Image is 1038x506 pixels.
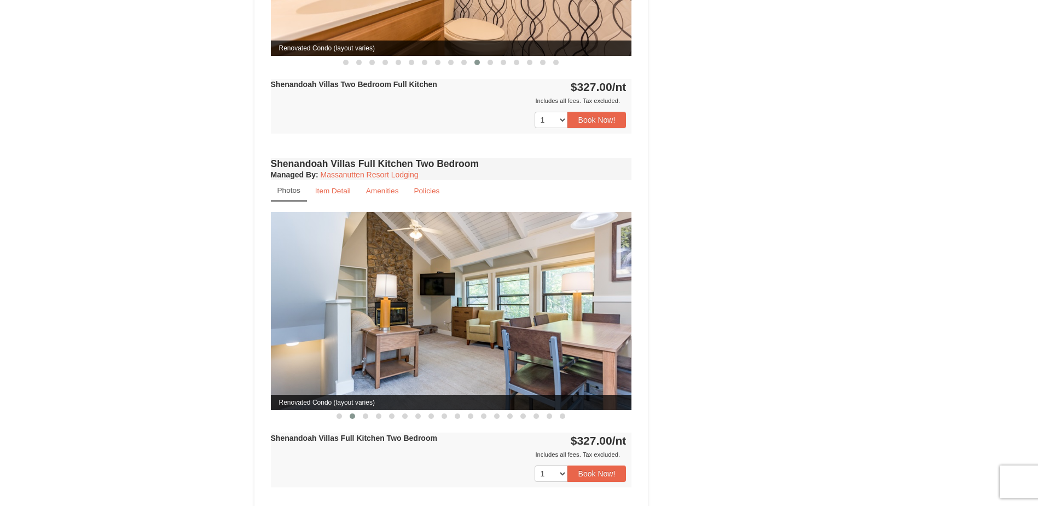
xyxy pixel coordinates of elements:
span: /nt [612,81,627,93]
strong: $327.00 [571,434,627,447]
span: Renovated Condo (layout varies) [271,395,632,410]
div: Includes all fees. Tax excluded. [271,449,627,460]
strong: Shenandoah Villas Two Bedroom Full Kitchen [271,80,437,89]
div: Includes all fees. Tax excluded. [271,95,627,106]
small: Photos [277,186,300,194]
a: Policies [407,180,446,202]
button: Book Now! [567,465,627,482]
a: Photos [271,180,307,202]
a: Massanutten Resort Lodging [321,170,419,179]
a: Item Detail [308,180,358,202]
small: Policies [414,187,439,195]
span: /nt [612,434,627,447]
span: Managed By [271,170,316,179]
img: Renovated Condo (layout varies) [271,212,632,410]
strong: Shenandoah Villas Full Kitchen Two Bedroom [271,434,437,442]
small: Amenities [366,187,399,195]
button: Book Now! [567,112,627,128]
strong: : [271,170,318,179]
h4: Shenandoah Villas Full Kitchen Two Bedroom [271,158,632,169]
span: Renovated Condo (layout varies) [271,41,632,56]
a: Amenities [359,180,406,202]
strong: $327.00 [571,81,627,93]
small: Item Detail [315,187,351,195]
